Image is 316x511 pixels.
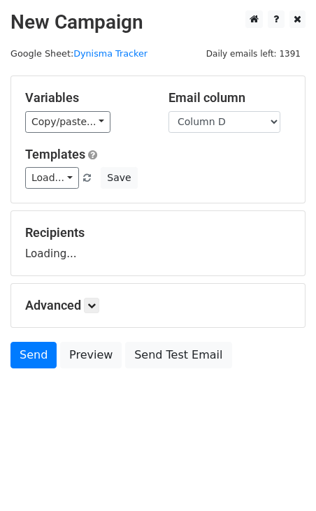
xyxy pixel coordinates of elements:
[201,46,306,62] span: Daily emails left: 1391
[25,147,85,161] a: Templates
[25,167,79,189] a: Load...
[125,342,231,368] a: Send Test Email
[10,342,57,368] a: Send
[168,90,291,106] h5: Email column
[10,10,306,34] h2: New Campaign
[101,167,137,189] button: Save
[25,225,291,261] div: Loading...
[25,111,110,133] a: Copy/paste...
[25,298,291,313] h5: Advanced
[25,225,291,240] h5: Recipients
[60,342,122,368] a: Preview
[10,48,148,59] small: Google Sheet:
[73,48,148,59] a: Dynisma Tracker
[201,48,306,59] a: Daily emails left: 1391
[25,90,148,106] h5: Variables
